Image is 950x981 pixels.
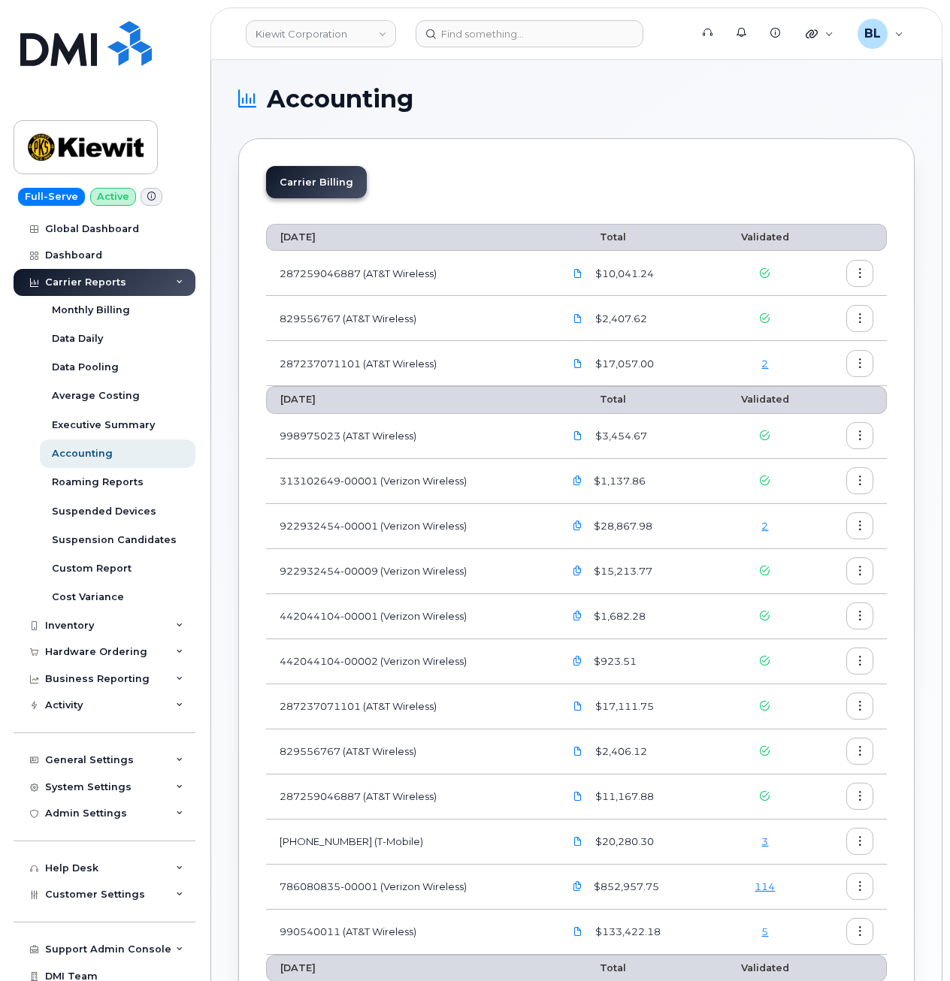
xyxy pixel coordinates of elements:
span: $852,957.75 [591,880,659,894]
a: 5 [761,925,768,937]
td: [PHONE_NUMBER] (T-Mobile) [266,820,550,865]
span: $133,422.18 [592,925,661,939]
a: Kiewit.829556767_20250902_F.pdf [564,305,592,331]
iframe: Messenger Launcher [885,916,939,970]
a: Kiewit.973402207.statement-DETAIL-Jul30-Aug292025.pdf [564,829,592,855]
span: Total [564,231,626,243]
td: 287237071101 (AT&T Wireless) [266,341,550,386]
a: Kiewit.990540011_20250827_F.pdf [564,919,592,945]
a: Kiewit.998975023_20250808_F.pdf [564,423,592,449]
span: $1,137.86 [591,474,646,488]
span: $923.51 [591,654,637,669]
span: $1,682.28 [591,609,646,623]
a: Kiewit.287237071101_20250902_F.pdf [564,350,592,376]
td: 829556767 (AT&T Wireless) [266,296,550,341]
span: Total [564,962,626,973]
td: 287259046887 (AT&T Wireless) [266,774,550,820]
span: $11,167.88 [592,789,654,804]
td: 287237071101 (AT&T Wireless) [266,684,550,729]
a: Kiewit.287237071101_20250802_F.pdf [564,693,592,720]
a: 2 [761,358,768,370]
td: 786080835-00001 (Verizon Wireless) [266,865,550,910]
a: 3 [761,835,768,847]
a: Kiewit.287259046887_20250902_F.pdf [564,260,592,286]
span: $2,406.12 [592,744,647,759]
span: $3,454.67 [592,429,647,443]
span: Accounting [267,88,413,110]
td: 922932454-00001 (Verizon Wireless) [266,504,550,549]
span: $10,041.24 [592,267,654,281]
td: 287259046887 (AT&T Wireless) [266,251,550,296]
th: [DATE] [266,224,550,251]
span: $17,111.75 [592,699,654,714]
td: 313102649-00001 (Verizon Wireless) [266,459,550,504]
span: $17,057.00 [592,357,654,371]
td: 442044104-00001 (Verizon Wireless) [266,594,550,639]
td: 990540011 (AT&T Wireless) [266,910,550,955]
span: Total [564,394,626,405]
span: $15,213.77 [591,564,652,578]
a: Kiewit.287259046887_20250802_F.pdf [564,783,592,810]
th: Validated [716,386,815,413]
td: 998975023 (AT&T Wireless) [266,414,550,459]
td: 829556767 (AT&T Wireless) [266,729,550,774]
th: Validated [716,224,815,251]
a: 2 [761,520,768,532]
a: Kiewit.829556767_20250802_F.pdf [564,738,592,765]
span: $2,407.62 [592,312,647,326]
th: [DATE] [266,386,550,413]
span: $20,280.30 [592,835,654,849]
span: $28,867.98 [591,519,652,533]
a: 114 [755,880,775,892]
td: 922932454-00009 (Verizon Wireless) [266,549,550,594]
td: 442044104-00002 (Verizon Wireless) [266,639,550,684]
